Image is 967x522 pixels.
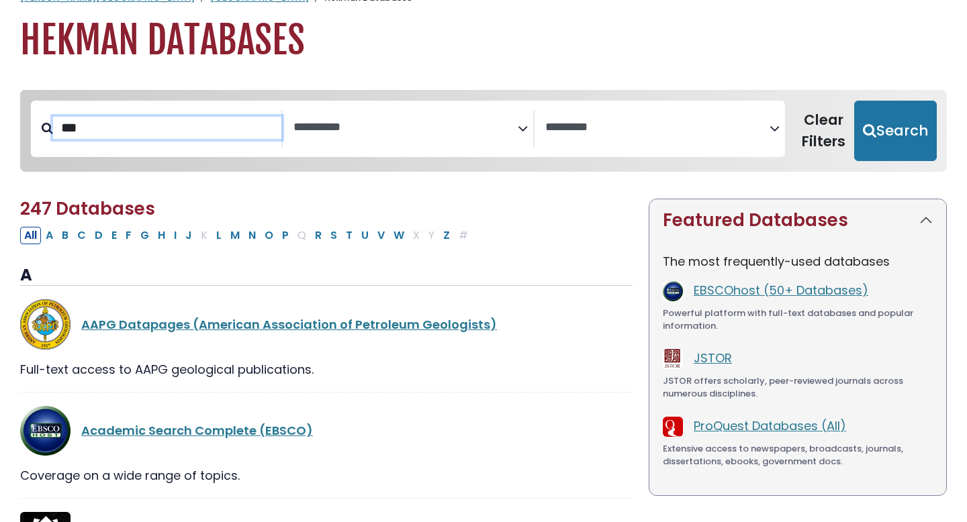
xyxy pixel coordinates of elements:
[58,227,73,244] button: Filter Results B
[181,227,196,244] button: Filter Results J
[793,101,854,161] button: Clear Filters
[545,121,770,135] textarea: Search
[694,417,846,434] a: ProQuest Databases (All)
[293,121,518,135] textarea: Search
[20,266,633,286] h3: A
[20,18,947,63] h1: Hekman Databases
[226,227,244,244] button: Filter Results M
[311,227,326,244] button: Filter Results R
[261,227,277,244] button: Filter Results O
[212,227,226,244] button: Filter Results L
[342,227,357,244] button: Filter Results T
[694,350,732,366] a: JSTOR
[53,117,281,139] input: Search database by title or keyword
[244,227,260,244] button: Filter Results N
[170,227,181,244] button: Filter Results I
[854,101,937,161] button: Submit for Search Results
[694,282,868,299] a: EBSCOhost (50+ Databases)
[20,360,633,378] div: Full-text access to AAPG geological publications.
[373,227,389,244] button: Filter Results V
[122,227,136,244] button: Filter Results F
[278,227,293,244] button: Filter Results P
[663,374,933,401] div: JSTOR offers scholarly, peer-reviewed journals across numerous disciplines.
[389,227,408,244] button: Filter Results W
[649,199,946,242] button: Featured Databases
[439,227,454,244] button: Filter Results Z
[81,316,497,333] a: AAPG Datapages (American Association of Petroleum Geologists)
[20,197,155,221] span: 247 Databases
[42,227,57,244] button: Filter Results A
[73,227,90,244] button: Filter Results C
[91,227,107,244] button: Filter Results D
[663,307,933,333] div: Powerful platform with full-text databases and popular information.
[663,442,933,468] div: Extensive access to newspapers, broadcasts, journals, dissertations, ebooks, government docs.
[20,90,947,172] nav: Search filters
[20,227,41,244] button: All
[20,466,633,484] div: Coverage on a wide range of topics.
[81,422,313,439] a: Academic Search Complete (EBSCO)
[20,226,473,243] div: Alpha-list to filter by first letter of database name
[136,227,153,244] button: Filter Results G
[154,227,169,244] button: Filter Results H
[326,227,341,244] button: Filter Results S
[663,252,933,270] p: The most frequently-used databases
[107,227,121,244] button: Filter Results E
[357,227,373,244] button: Filter Results U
